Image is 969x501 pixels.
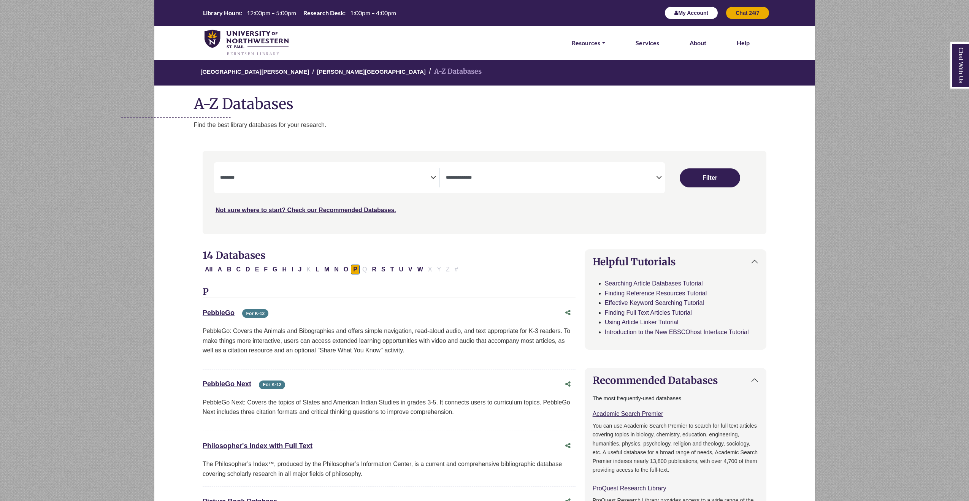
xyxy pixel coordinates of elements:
a: Finding Reference Resources Tutorial [605,290,707,296]
button: Share this database [560,377,576,392]
a: Hours Today [200,9,399,17]
a: About [690,38,706,48]
textarea: Search [446,175,656,181]
button: Filter Results V [406,265,415,274]
button: Filter Results B [225,265,234,274]
button: Share this database [560,439,576,453]
button: Share this database [560,306,576,320]
nav: breadcrumb [154,59,815,86]
a: Help [737,38,750,48]
button: Filter Results I [289,265,295,274]
button: Filter Results J [296,265,304,274]
button: Filter Results M [322,265,331,274]
a: Finding Full Text Articles Tutorial [605,309,692,316]
button: All [203,265,215,274]
a: Not sure where to start? Check our Recommended Databases. [216,207,396,213]
th: Research Desk: [300,9,346,17]
div: The Philosopher’s Index™, produced by the Philosopher’s Information Center, is a current and comp... [203,459,576,479]
div: Alpha-list to filter by first letter of database name [203,266,461,272]
button: My Account [665,6,718,19]
button: Filter Results T [388,265,396,274]
button: Submit for Search Results [680,168,741,187]
a: Academic Search Premier [593,411,663,417]
span: For K-12 [259,381,285,389]
table: Hours Today [200,9,399,16]
button: Filter Results S [379,265,388,274]
a: My Account [665,10,718,16]
button: Filter Results R [370,265,379,274]
img: library_home [205,30,289,56]
button: Filter Results U [396,265,406,274]
a: Chat 24/7 [726,10,769,16]
th: Library Hours: [200,9,243,17]
a: PebbleGo [203,309,235,317]
li: A-Z Databases [426,66,482,77]
a: Searching Article Databases Tutorial [605,280,703,287]
button: Filter Results A [215,265,224,274]
button: Recommended Databases [585,368,766,392]
button: Filter Results F [262,265,270,274]
a: [PERSON_NAME][GEOGRAPHIC_DATA] [317,67,426,75]
span: For K-12 [242,309,268,318]
button: Filter Results N [332,265,341,274]
p: PebbleGo: Covers the Animals and Bibographies and offers simple navigation, read-aloud audio, and... [203,326,576,355]
h1: A-Z Databases [154,89,815,113]
button: Filter Results L [313,265,322,274]
a: Philosopher's Index with Full Text [203,442,312,450]
button: Filter Results P [351,265,360,274]
span: 1:00pm – 4:00pm [350,9,396,16]
button: Filter Results O [341,265,350,274]
a: [GEOGRAPHIC_DATA][PERSON_NAME] [200,67,309,75]
a: Services [636,38,659,48]
button: Helpful Tutorials [585,250,766,274]
a: Introduction to the New EBSCOhost Interface Tutorial [605,329,749,335]
h3: P [203,287,576,298]
span: 14 Databases [203,249,265,262]
button: Chat 24/7 [726,6,769,19]
nav: Search filters [203,151,766,234]
button: Filter Results D [243,265,252,274]
button: Filter Results E [253,265,262,274]
a: PebbleGo Next [203,380,251,388]
p: You can use Academic Search Premier to search for full text articles covering topics in biology, ... [593,422,758,474]
button: Filter Results C [234,265,243,274]
a: ProQuest Research Library [593,485,666,491]
a: Resources [572,38,605,48]
span: 12:00pm – 5:00pm [247,9,296,16]
button: Filter Results H [280,265,289,274]
textarea: Search [220,175,430,181]
button: Filter Results W [415,265,425,274]
a: Effective Keyword Searching Tutorial [605,300,704,306]
a: Using Article Linker Tutorial [605,319,679,325]
p: The most frequently-used databases [593,394,758,403]
p: Find the best library databases for your research. [194,120,815,130]
p: PebbleGo Next: Covers the topics of States and American Indian Studies in grades 3-5. It connects... [203,398,576,417]
button: Filter Results G [270,265,279,274]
